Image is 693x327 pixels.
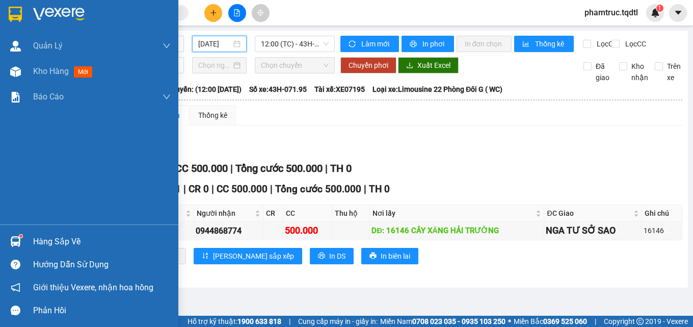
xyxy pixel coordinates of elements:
span: question-circle [11,260,20,269]
img: warehouse-icon [10,41,21,52]
button: caret-down [669,4,687,22]
sup: 1 [19,235,22,238]
span: CC 500.000 [175,162,228,174]
div: 500.000 [285,223,330,238]
span: Tổng cước 500.000 [235,162,323,174]
img: warehouse-icon [10,236,21,247]
span: Miền Bắc [514,316,587,327]
span: aim [257,9,264,16]
button: aim [252,4,270,22]
span: caret-down [674,8,683,17]
button: plus [204,4,222,22]
div: NGA TƯ SỞ SAO [546,223,640,238]
span: Cung cấp máy in - giấy in: [298,316,378,327]
button: file-add [228,4,246,22]
span: TH 0 [369,183,390,195]
sup: 1 [656,5,663,12]
button: printerIn biên lai [361,248,418,264]
span: Tổng cước 500.000 [275,183,361,195]
span: | [270,183,273,195]
span: Người nhận [197,208,253,219]
span: printer [410,40,418,48]
span: CC 500.000 [217,183,268,195]
input: 11/08/2025 [198,38,232,49]
span: message [11,306,20,315]
div: Phản hồi [33,303,171,318]
button: downloadXuất Excel [398,57,459,73]
button: sort-ascending[PERSON_NAME] sắp xếp [194,248,302,264]
span: Tài xế: XE07195 [314,84,365,95]
span: sort-ascending [202,252,209,260]
div: Hướng dẫn sử dụng [33,257,171,272]
span: Trên xe [663,61,685,83]
img: solution-icon [10,92,21,103]
strong: 1900 633 818 [237,317,281,325]
th: CC [283,205,332,222]
span: ⚪️ [508,319,511,323]
span: Lọc CR [593,38,619,49]
span: | [230,162,233,174]
span: In DS [329,250,345,262]
span: printer [369,252,377,260]
span: | [183,183,186,195]
span: Quản Lý [33,39,63,52]
span: notification [11,283,20,292]
span: Số xe: 43H-071.95 [249,84,307,95]
th: Thu hộ [332,205,370,222]
button: In đơn chọn [457,36,512,52]
span: phamtruc.tqdtl [576,6,646,19]
span: Làm mới [361,38,391,49]
span: | [595,316,596,327]
div: Hàng sắp về [33,234,171,249]
span: plus [210,9,217,16]
span: mới [74,66,92,78]
div: Thống kê [198,110,227,121]
span: CR 0 [189,183,209,195]
span: Nơi lấy [372,208,534,219]
span: down [163,42,171,50]
span: In biên lai [381,250,410,262]
span: Hỗ trợ kỹ thuật: [188,316,281,327]
span: | [364,183,366,195]
span: | [325,162,328,174]
div: 16146 [644,225,680,236]
div: 0944868774 [196,224,261,237]
span: Giới thiệu Vexere, nhận hoa hồng [33,281,153,294]
span: bar-chart [522,40,531,48]
span: Chuyến: (12:00 [DATE]) [167,84,242,95]
span: ĐC Giao [547,208,631,219]
span: 1 [658,5,661,12]
span: Thống kê [535,38,566,49]
strong: 0708 023 035 - 0935 103 250 [412,317,505,325]
th: Ghi chú [642,205,682,222]
strong: 0369 525 060 [543,317,587,325]
span: download [406,62,413,70]
span: sync [349,40,357,48]
span: Xuất Excel [417,60,450,71]
span: copyright [636,318,644,325]
button: bar-chartThống kê [514,36,574,52]
span: Kho nhận [627,61,652,83]
span: TH 0 [330,162,352,174]
img: logo-vxr [9,7,22,22]
span: [PERSON_NAME] sắp xếp [213,250,294,262]
input: Chọn ngày [198,60,232,71]
div: DĐ: 16146 CÂY XĂNG HẢI TRƯỜNG [371,225,542,237]
span: Miền Nam [380,316,505,327]
span: Báo cáo [33,90,64,103]
span: Kho hàng [33,66,69,76]
button: printerIn phơi [402,36,454,52]
img: warehouse-icon [10,66,21,77]
span: Đã giao [592,61,614,83]
span: | [289,316,290,327]
span: | [211,183,214,195]
button: syncLàm mới [340,36,399,52]
img: icon-new-feature [651,8,660,17]
button: printerIn DS [310,248,354,264]
span: Lọc CC [621,38,648,49]
span: Chọn chuyến [261,58,329,73]
th: CR [263,205,283,222]
span: Loại xe: Limousine 22 Phòng Đôi G ( WC) [372,84,502,95]
span: In phơi [422,38,446,49]
button: Chuyển phơi [340,57,396,73]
